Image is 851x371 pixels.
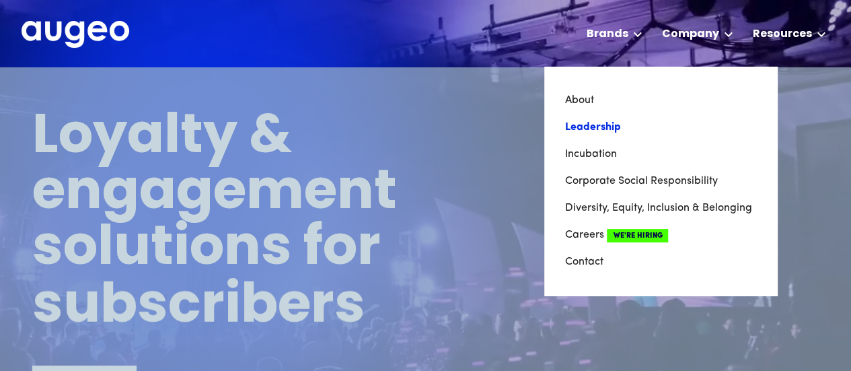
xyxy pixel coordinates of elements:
[564,248,757,275] a: Contact
[607,229,668,242] span: We're Hiring
[564,87,757,114] a: About
[22,21,129,48] img: Augeo's full logo in white.
[544,67,777,296] nav: Company
[661,26,718,42] div: Company
[564,168,757,195] a: Corporate Social Responsibility
[564,195,757,222] a: Diversity, Equity, Inclusion & Belonging
[564,114,757,141] a: Leadership
[586,26,628,42] div: Brands
[564,141,757,168] a: Incubation
[22,21,129,49] a: home
[564,222,757,248] a: CareersWe're Hiring
[752,26,811,42] div: Resources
